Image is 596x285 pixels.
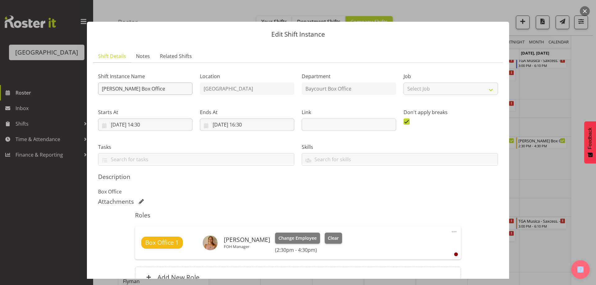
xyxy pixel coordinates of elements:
label: Don't apply breaks [404,109,498,116]
button: Feedback - Show survey [584,121,596,163]
label: Job [404,73,498,80]
span: Change Employee [278,235,317,242]
label: Link [302,109,396,116]
h6: Add New Role [157,273,200,281]
input: Shift Instance Name [98,82,192,95]
span: Related Shifts [160,52,192,60]
h5: Description [98,173,498,180]
span: Feedback [587,127,593,149]
span: Clear [328,235,339,242]
label: Location [200,73,294,80]
img: help-xxl-2.png [577,266,584,273]
button: Change Employee [275,233,320,244]
h6: [PERSON_NAME] [224,236,270,243]
h6: (2:30pm - 4:30pm) [275,247,342,253]
input: Click to select... [200,118,294,131]
span: Notes [136,52,150,60]
p: Box Office [98,188,498,195]
input: Click to select... [98,118,192,131]
label: Skills [302,143,498,151]
label: Department [302,73,396,80]
p: FOH Manager [224,244,270,249]
h5: Roles [135,212,461,219]
div: User is clocked out [454,252,458,256]
span: Box Office 1 [145,238,179,247]
img: robin-hendriksb495c7a755c18146707cbd5c66f5c346.png [203,235,218,250]
p: Edit Shift Instance [93,31,503,38]
label: Starts At [98,109,192,116]
label: Ends At [200,109,294,116]
span: Shift Details [98,52,126,60]
button: Clear [325,233,342,244]
input: Search for tasks [98,154,294,164]
label: Tasks [98,143,294,151]
label: Shift Instance Name [98,73,192,80]
h5: Attachments [98,198,134,205]
input: Search for skills [302,154,498,164]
